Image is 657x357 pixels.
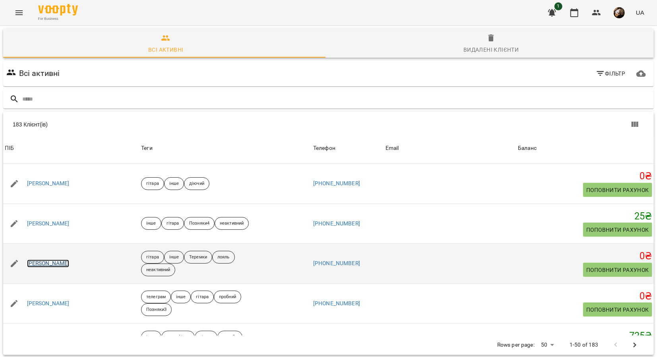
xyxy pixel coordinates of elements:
[583,303,652,317] button: Поповнити рахунок
[200,334,213,341] p: гітара
[518,144,537,153] div: Баланс
[219,294,236,301] p: пробний
[223,334,237,341] p: онлайн
[146,180,159,187] p: гітара
[586,265,649,275] span: Поповнити рахунок
[146,220,156,227] p: інше
[141,251,164,264] div: гітара
[518,170,652,182] h5: 0 ₴
[5,144,14,153] div: ПІБ
[215,217,249,230] div: неактивний
[191,291,214,303] div: гітара
[19,67,60,80] h6: Всі активні
[518,330,652,342] h5: 725 ₴
[518,144,652,153] span: Баланс
[313,220,360,227] a: [PHONE_NUMBER]
[27,300,70,308] a: [PERSON_NAME]
[38,4,78,16] img: Voopty Logo
[313,144,382,153] span: Телефон
[38,16,78,21] span: For Business
[518,144,537,153] div: Sort
[313,144,335,153] div: Sort
[463,45,519,54] div: Видалені клієнти
[169,180,179,187] p: інше
[146,307,167,313] p: Позняки3
[146,254,159,261] p: гітара
[141,264,175,276] div: неактивний
[570,341,599,349] p: 1-50 of 183
[196,294,209,301] p: гітара
[141,291,171,303] div: телеграм
[176,294,186,301] p: інше
[171,291,191,303] div: інше
[167,220,179,227] p: гітара
[313,144,335,153] div: Телефон
[167,334,190,341] p: сертифікат
[141,177,164,190] div: гітара
[538,339,557,351] div: 50
[593,66,629,81] button: Фільтр
[518,290,652,303] h5: 0 ₴
[586,305,649,314] span: Поповнити рахунок
[27,180,70,188] a: [PERSON_NAME]
[189,254,207,261] p: Теремки
[583,223,652,237] button: Поповнити рахунок
[518,250,652,262] h5: 0 ₴
[5,144,138,153] span: ПІБ
[633,5,647,20] button: UA
[313,180,360,186] a: [PHONE_NUMBER]
[189,180,204,187] p: діючий
[625,115,644,134] button: Показати колонки
[625,336,644,355] button: Next Page
[164,251,184,264] div: інше
[195,331,218,343] div: гітара
[217,254,230,261] p: лояль
[27,260,70,268] a: [PERSON_NAME]
[141,217,161,230] div: інше
[161,331,195,343] div: сертифікат
[586,225,649,235] span: Поповнити рахунок
[148,45,183,54] div: Всі активні
[214,291,241,303] div: пробний
[386,144,515,153] span: Email
[518,210,652,223] h5: 25 ₴
[141,303,172,316] div: Позняки3
[169,254,179,261] p: інше
[189,220,209,227] p: Позняки4
[586,185,649,195] span: Поповнити рахунок
[3,112,654,137] div: Table Toolbar
[554,2,562,10] span: 1
[386,144,399,153] div: Sort
[220,220,244,227] p: неактивний
[5,144,14,153] div: Sort
[141,331,161,343] div: інше
[636,8,644,17] span: UA
[184,217,215,230] div: Позняки4
[10,3,29,22] button: Menu
[27,220,70,228] a: [PERSON_NAME]
[141,144,310,153] div: Теги
[184,177,209,190] div: діючий
[146,294,166,301] p: телеграм
[13,120,337,128] div: 183 Клієнт(ів)
[146,267,170,274] p: неактивний
[184,251,212,264] div: Теремки
[313,260,360,266] a: [PHONE_NUMBER]
[583,183,652,197] button: Поповнити рахунок
[614,7,625,18] img: fda2f0eb3ca6540f3b2ae8d2fbf4dedb.jpg
[217,331,242,343] div: онлайн
[161,217,184,230] div: гітара
[212,251,235,264] div: лояль
[596,69,626,78] span: Фільтр
[146,334,156,341] p: інше
[497,341,535,349] p: Rows per page:
[583,263,652,277] button: Поповнити рахунок
[164,177,184,190] div: інше
[313,300,360,307] a: [PHONE_NUMBER]
[386,144,399,153] div: Email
